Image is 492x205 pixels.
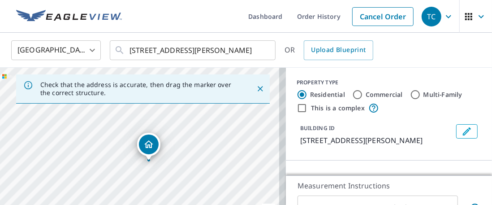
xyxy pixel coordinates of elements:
[311,104,365,113] label: This is a complex
[366,90,403,99] label: Commercial
[298,180,480,191] p: Measurement Instructions
[129,38,257,63] input: Search by address or latitude-longitude
[352,7,414,26] a: Cancel Order
[137,133,160,161] div: Dropped pin, building 1, Residential property, 8400 Saint George Ln Louisville, KY 40220
[255,83,266,95] button: Close
[422,7,441,26] div: TC
[297,79,481,87] div: PROPERTY TYPE
[310,90,345,99] label: Residential
[300,135,453,146] p: [STREET_ADDRESS][PERSON_NAME]
[311,44,366,56] span: Upload Blueprint
[300,124,335,132] p: BUILDING ID
[16,10,122,23] img: EV Logo
[11,38,101,63] div: [GEOGRAPHIC_DATA]
[423,90,462,99] label: Multi-Family
[304,40,373,60] a: Upload Blueprint
[456,124,478,139] button: Edit building 1
[285,40,373,60] div: OR
[40,81,240,97] p: Check that the address is accurate, then drag the marker over the correct structure.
